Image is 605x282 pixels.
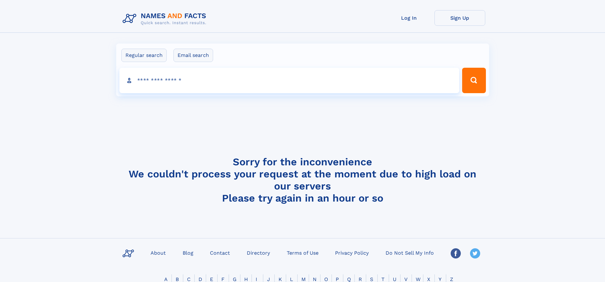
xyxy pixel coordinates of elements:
a: Directory [244,248,272,257]
img: Twitter [470,248,480,258]
label: Regular search [121,49,167,62]
a: Sign Up [434,10,485,26]
a: Blog [180,248,196,257]
img: Logo Names and Facts [120,10,212,27]
img: Facebook [451,248,461,258]
a: About [148,248,168,257]
input: search input [119,68,460,93]
a: Contact [207,248,232,257]
a: Privacy Policy [333,248,371,257]
a: Log In [384,10,434,26]
button: Search Button [462,68,486,93]
label: Email search [173,49,213,62]
a: Do Not Sell My Info [383,248,436,257]
h4: Sorry for the inconvenience We couldn't process your request at the moment due to high load on ou... [120,156,485,204]
a: Terms of Use [284,248,321,257]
